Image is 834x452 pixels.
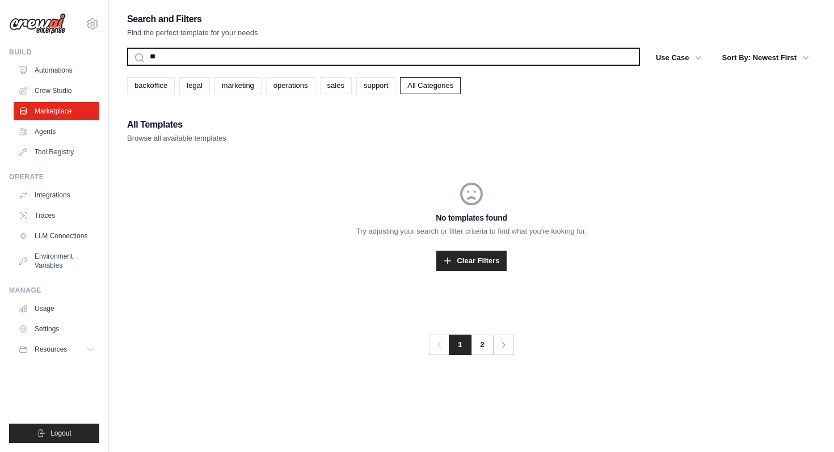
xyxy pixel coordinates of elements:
a: marketing [214,77,262,94]
span: Resources [35,345,67,354]
a: operations [266,77,315,94]
a: Crew Studio [14,82,99,100]
a: Tool Registry [14,143,99,161]
p: Find the perfect template for your needs [127,27,258,39]
a: Traces [14,206,99,225]
button: Sort By: Newest First [715,48,816,68]
a: legal [179,77,209,94]
a: backoffice [127,77,175,94]
span: Logout [50,429,71,438]
button: Resources [14,340,99,358]
div: Manage [9,286,99,295]
h2: All Templates [127,117,226,133]
a: support [356,77,395,94]
a: LLM Connections [14,227,99,245]
div: Build [9,48,99,57]
p: Try adjusting your search or filter criteria to find what you're looking for. [127,226,816,237]
p: Browse all available templates [127,133,226,144]
span: 1 [449,335,471,355]
h2: Search and Filters [127,11,258,27]
button: Use Case [649,48,709,68]
a: Settings [14,320,99,338]
img: Logo [9,13,66,35]
nav: Pagination [429,335,513,355]
a: Automations [14,61,99,79]
h3: No templates found [127,212,816,223]
a: Environment Variables [14,247,99,274]
a: Clear Filters [436,251,506,271]
div: Operate [9,172,99,181]
a: sales [320,77,352,94]
a: All Categories [400,77,461,94]
button: Logout [9,424,99,443]
a: Usage [14,299,99,318]
a: 2 [471,335,494,355]
a: Marketplace [14,102,99,120]
a: Integrations [14,186,99,204]
a: Agents [14,122,99,141]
